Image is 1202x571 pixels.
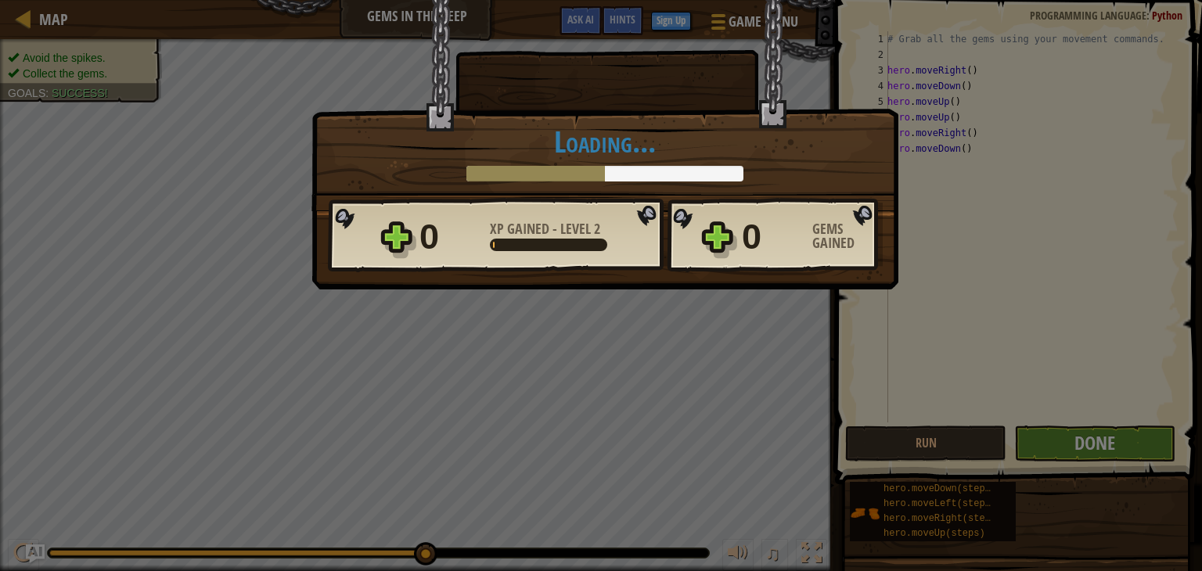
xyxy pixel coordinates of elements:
div: - [490,222,600,236]
span: 2 [594,219,600,239]
div: 0 [419,212,480,262]
span: XP Gained [490,219,552,239]
div: 0 [742,212,803,262]
h1: Loading... [328,125,882,158]
span: Level [557,219,594,239]
div: Gems Gained [812,222,883,250]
